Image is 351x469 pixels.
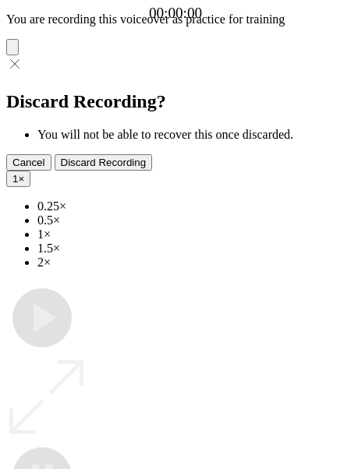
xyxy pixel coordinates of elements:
button: 1× [6,171,30,187]
h2: Discard Recording? [6,91,345,112]
li: 0.5× [37,213,345,227]
li: 1× [37,227,345,242]
button: Cancel [6,154,51,171]
button: Discard Recording [55,154,153,171]
span: 1 [12,173,18,185]
a: 00:00:00 [149,5,202,22]
li: You will not be able to recover this once discarded. [37,128,345,142]
li: 1.5× [37,242,345,256]
p: You are recording this voiceover as practice for training [6,12,345,26]
li: 2× [37,256,345,270]
li: 0.25× [37,199,345,213]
